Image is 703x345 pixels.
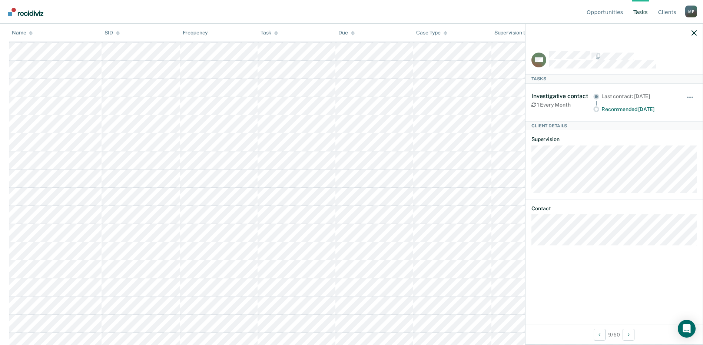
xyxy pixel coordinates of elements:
[531,205,697,212] dt: Contact
[261,30,278,36] div: Task
[531,102,593,108] div: 1 Every Month
[12,30,33,36] div: Name
[8,8,43,16] img: Recidiviz
[494,30,543,36] div: Supervision Level
[525,121,703,130] div: Client Details
[594,329,606,341] button: Previous Client
[623,329,634,341] button: Next Client
[416,30,447,36] div: Case Type
[525,325,703,344] div: 9 / 60
[525,74,703,83] div: Tasks
[105,30,120,36] div: SID
[601,106,676,113] div: Recommended [DATE]
[183,30,208,36] div: Frequency
[685,6,697,17] button: Profile dropdown button
[601,93,676,100] div: Last contact: [DATE]
[531,136,697,143] dt: Supervision
[531,93,593,100] div: Investigative contact
[678,320,696,338] div: Open Intercom Messenger
[338,30,355,36] div: Due
[685,6,697,17] div: M P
